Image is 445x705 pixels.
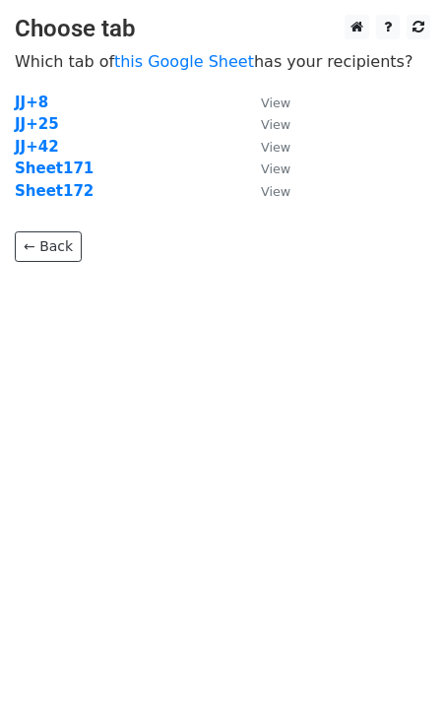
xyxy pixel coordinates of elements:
[241,94,290,111] a: View
[15,51,430,72] p: Which tab of has your recipients?
[261,161,290,176] small: View
[261,117,290,132] small: View
[261,140,290,155] small: View
[241,160,290,177] a: View
[241,138,290,156] a: View
[261,184,290,199] small: View
[15,231,82,262] a: ← Back
[241,182,290,200] a: View
[15,115,59,133] a: JJ+25
[241,115,290,133] a: View
[15,94,48,111] a: JJ+8
[15,160,94,177] a: Sheet171
[15,182,94,200] a: Sheet172
[261,96,290,110] small: View
[15,15,430,43] h3: Choose tab
[15,138,59,156] a: JJ+42
[114,52,254,71] a: this Google Sheet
